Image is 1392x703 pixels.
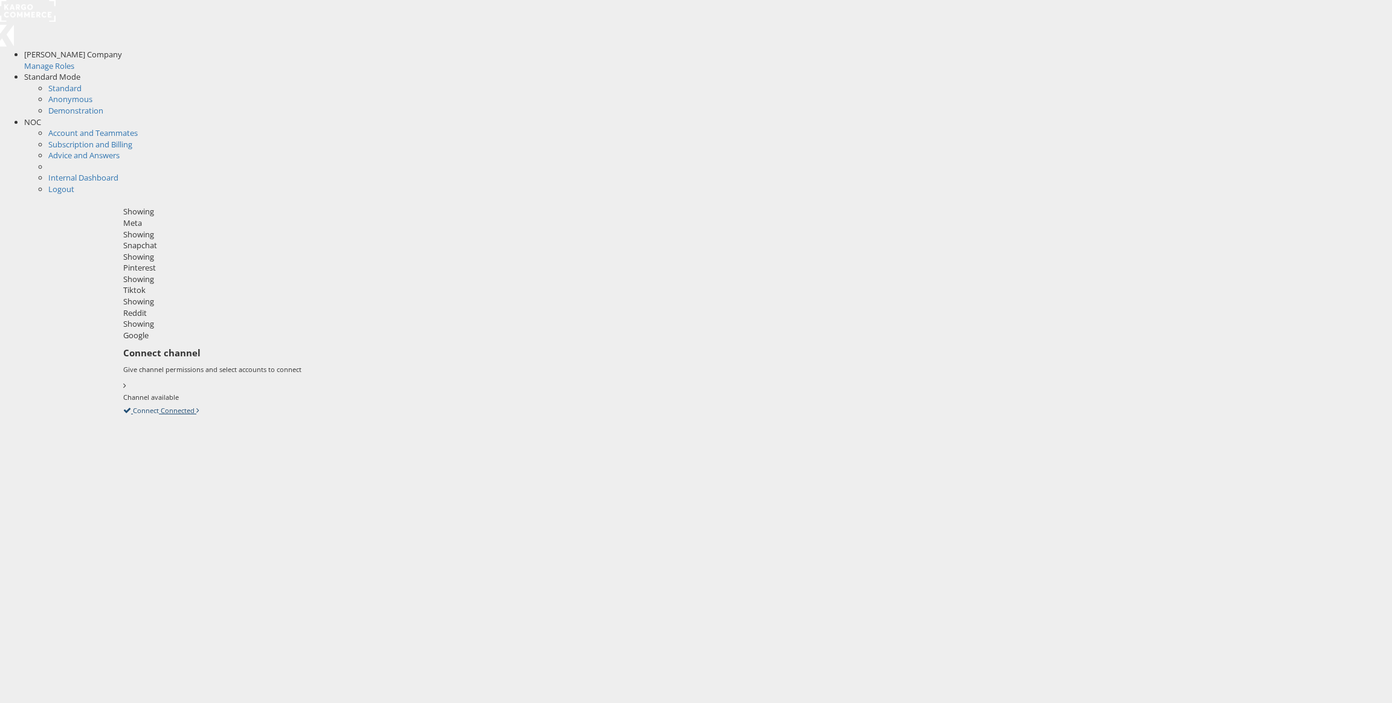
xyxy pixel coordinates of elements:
[123,217,1384,229] div: Meta
[123,284,1384,296] div: Tiktok
[123,365,1384,374] p: Give channel permissions and select accounts to connect
[48,127,138,138] a: Account and Teammates
[48,83,82,94] a: Standard
[123,262,1384,274] div: Pinterest
[48,105,103,116] a: Demonstration
[123,296,1384,307] div: Showing
[24,117,41,127] span: NOC
[123,206,1384,217] div: Showing
[123,393,179,402] label: Channel available
[123,405,199,416] a: Connect Connected
[48,184,74,194] a: Logout
[48,139,132,150] a: Subscription and Billing
[123,240,1384,251] div: Snapchat
[123,318,1384,330] div: Showing
[24,49,122,60] span: [PERSON_NAME] Company
[123,274,1384,285] div: Showing
[133,406,159,416] label: Connect
[123,251,1384,263] div: Showing
[123,229,1384,240] div: Showing
[123,330,1384,341] div: Google
[48,150,120,161] a: Advice and Answers
[123,347,1384,359] h6: Connect channel
[24,60,74,71] a: Manage Roles
[48,172,118,183] a: Internal Dashboard
[123,307,1384,319] div: Reddit
[161,406,195,415] span: Connected
[24,71,80,82] span: Standard Mode
[48,94,92,104] a: Anonymous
